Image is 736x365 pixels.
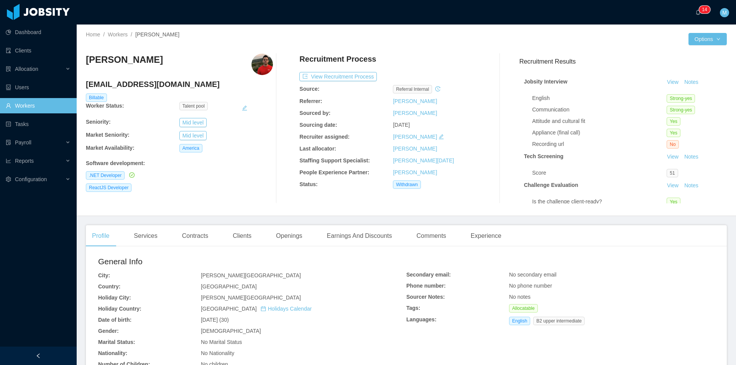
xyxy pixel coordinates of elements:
b: Sourcer Notes: [406,294,445,300]
i: icon: solution [6,66,11,72]
h2: General Info [98,255,406,268]
span: Payroll [15,139,31,146]
span: [DATE] (30) [201,317,229,323]
h4: [EMAIL_ADDRESS][DOMAIN_NAME] [86,79,273,90]
span: Strong-yes [667,94,695,103]
b: Seniority: [86,119,111,125]
h3: [PERSON_NAME] [86,54,163,66]
i: icon: setting [6,177,11,182]
span: [GEOGRAPHIC_DATA] [201,283,257,290]
i: icon: edit [439,134,444,139]
span: No phone number [509,283,552,289]
b: Status: [299,181,317,187]
i: icon: history [435,86,440,92]
b: Country: [98,283,120,290]
div: Score [532,169,667,177]
img: 73a2fc49-a118-48bd-ac1b-50411a46aa98_66685c6b34421-400w.png [251,54,273,75]
span: [PERSON_NAME] [135,31,179,38]
a: [PERSON_NAME] [393,134,437,140]
span: Yes [667,198,680,206]
h4: Recruitment Process [299,54,376,64]
button: edit [242,102,248,114]
i: icon: bell [695,10,701,15]
b: Last allocator: [299,146,336,152]
a: View [664,154,681,160]
a: Home [86,31,100,38]
i: icon: line-chart [6,158,11,164]
a: [PERSON_NAME] [393,146,437,152]
span: No secondary email [509,272,557,278]
div: Appliance (final call) [532,129,667,137]
a: icon: calendarHolidays Calendar [261,306,312,312]
b: Gender: [98,328,119,334]
span: .NET Developer [86,171,125,180]
span: No [667,140,678,149]
a: [PERSON_NAME] [393,110,437,116]
h3: Recruitment Results [519,57,727,66]
div: Profile [86,225,115,247]
strong: Challenge Evaluation [524,182,578,188]
sup: 14 [699,6,710,13]
b: Holiday City: [98,295,131,301]
strong: Tech Screening [524,153,563,159]
a: icon: check-circle [128,172,135,178]
div: Experience [465,225,508,247]
b: Nationality: [98,350,127,356]
span: [PERSON_NAME][GEOGRAPHIC_DATA] [201,295,301,301]
span: M [722,8,727,17]
span: No Nationality [201,350,234,356]
div: Services [128,225,163,247]
span: [DATE] [393,122,410,128]
span: Yes [667,129,680,137]
span: Withdrawn [393,180,421,189]
span: America [179,144,202,152]
span: Talent pool [179,102,208,110]
b: Market Availability: [86,145,135,151]
b: Languages: [406,316,437,322]
span: No Marital Status [201,339,242,345]
div: Recording url [532,140,667,148]
span: / [131,31,132,38]
p: 1 [702,6,705,13]
button: Notes [681,78,701,87]
a: [PERSON_NAME][DATE] [393,157,454,164]
a: View [664,182,681,188]
span: Strong-yes [667,106,695,114]
span: ReactJS Developer [86,183,131,192]
a: icon: pie-chartDashboard [6,25,71,40]
button: Notes [681,181,701,190]
b: Software development : [86,160,145,166]
div: Communication [532,106,667,114]
b: Market Seniority: [86,132,130,138]
b: Sourced by: [299,110,330,116]
span: Allocatable [509,304,538,313]
b: Staffing Support Specialist: [299,157,370,164]
div: Attitude and cultural fit [532,117,667,125]
button: Optionsicon: down [688,33,727,45]
b: People Experience Partner: [299,169,369,175]
button: Mid level [179,118,207,127]
span: [GEOGRAPHIC_DATA] [201,306,312,312]
span: / [103,31,105,38]
b: Recruiter assigned: [299,134,350,140]
b: Date of birth: [98,317,131,323]
div: Contracts [176,225,214,247]
i: icon: file-protect [6,140,11,145]
a: [PERSON_NAME] [393,169,437,175]
p: 4 [705,6,707,13]
button: Notes [681,152,701,162]
strong: Jobsity Interview [524,79,568,85]
b: Tags: [406,305,420,311]
b: City: [98,272,110,278]
a: icon: userWorkers [6,98,71,113]
span: B2 upper intermediate [533,317,585,325]
span: 51 [667,169,678,177]
span: [DEMOGRAPHIC_DATA] [201,328,261,334]
div: Is the challenge client-ready? [532,198,667,206]
b: Phone number: [406,283,446,289]
div: English [532,94,667,102]
a: icon: exportView Recruitment Process [299,74,377,80]
span: Reports [15,158,34,164]
span: Allocation [15,66,38,72]
i: icon: check-circle [129,172,135,178]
